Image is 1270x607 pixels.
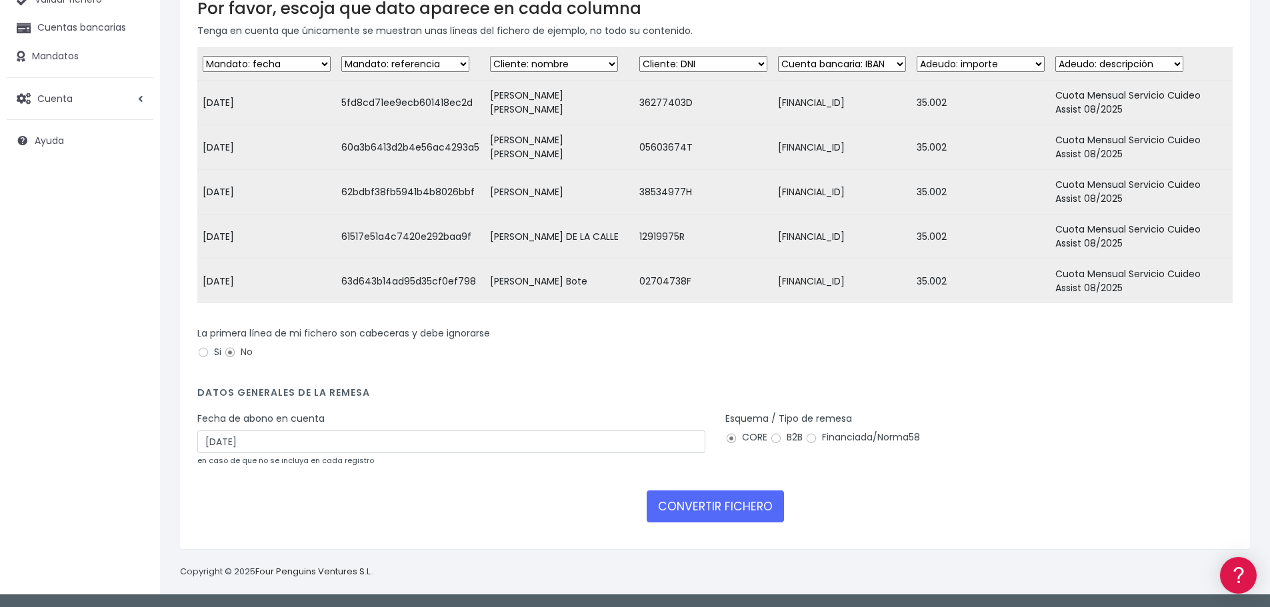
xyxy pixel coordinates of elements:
[336,215,485,259] td: 61517e51a4c7420e292baa9f
[13,231,253,251] a: Perfiles de empresas
[13,93,253,105] div: Información general
[805,430,920,444] label: Financiada/Norma58
[13,265,253,277] div: Facturación
[773,259,911,304] td: [FINANCIAL_ID]
[336,259,485,304] td: 63d643b14ad95d35cf0ef798
[13,320,253,332] div: Programadores
[647,490,784,522] button: CONVERTIR FICHERO
[255,565,372,578] a: Four Penguins Ventures S.L.
[35,134,64,147] span: Ayuda
[13,286,253,306] a: General
[197,345,221,359] label: Si
[13,113,253,134] a: Información general
[224,345,253,359] label: No
[13,189,253,210] a: Problemas habituales
[634,125,773,170] td: 05603674T
[197,81,336,125] td: [DATE]
[911,259,1050,304] td: 35.002
[1050,259,1233,304] td: Cuota Mensual Servicio Cuideo Assist 08/2025
[485,125,634,170] td: [PERSON_NAME] [PERSON_NAME]
[634,170,773,215] td: 38534977H
[197,170,336,215] td: [DATE]
[485,215,634,259] td: [PERSON_NAME] DE LA CALLE
[485,81,634,125] td: [PERSON_NAME] [PERSON_NAME]
[13,210,253,231] a: Videotutoriales
[773,81,911,125] td: [FINANCIAL_ID]
[336,125,485,170] td: 60a3b6413d2b4e56ac4293a5
[7,127,153,155] a: Ayuda
[197,125,336,170] td: [DATE]
[197,215,336,259] td: [DATE]
[197,387,1233,405] h4: Datos generales de la remesa
[7,43,153,71] a: Mandatos
[634,81,773,125] td: 36277403D
[911,81,1050,125] td: 35.002
[1050,170,1233,215] td: Cuota Mensual Servicio Cuideo Assist 08/2025
[634,215,773,259] td: 12919975R
[180,565,374,579] p: Copyright © 2025 .
[7,14,153,42] a: Cuentas bancarias
[13,169,253,189] a: Formatos
[336,81,485,125] td: 5fd8cd71ee9ecb601418ec2d
[770,430,803,444] label: B2B
[197,23,1233,38] p: Tenga en cuenta que únicamente se muestran unas líneas del fichero de ejemplo, no todo su contenido.
[1050,215,1233,259] td: Cuota Mensual Servicio Cuideo Assist 08/2025
[773,170,911,215] td: [FINANCIAL_ID]
[197,455,374,466] small: en caso de que no se incluya en cada registro
[725,412,852,426] label: Esquema / Tipo de remesa
[773,125,911,170] td: [FINANCIAL_ID]
[725,430,767,444] label: CORE
[336,170,485,215] td: 62bdbf38fb5941b4b8026bbf
[13,356,253,380] button: Contáctanos
[13,147,253,160] div: Convertir ficheros
[634,259,773,304] td: 02704738F
[773,215,911,259] td: [FINANCIAL_ID]
[1050,125,1233,170] td: Cuota Mensual Servicio Cuideo Assist 08/2025
[911,170,1050,215] td: 35.002
[183,384,257,396] a: POWERED BY ENCHANT
[911,125,1050,170] td: 35.002
[197,259,336,304] td: [DATE]
[485,170,634,215] td: [PERSON_NAME]
[13,340,253,361] a: API
[485,259,634,304] td: [PERSON_NAME] Bote
[1050,81,1233,125] td: Cuota Mensual Servicio Cuideo Assist 08/2025
[197,412,325,426] label: Fecha de abono en cuenta
[7,85,153,113] a: Cuenta
[37,91,73,105] span: Cuenta
[197,326,490,340] label: La primera línea de mi fichero son cabeceras y debe ignorarse
[911,215,1050,259] td: 35.002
